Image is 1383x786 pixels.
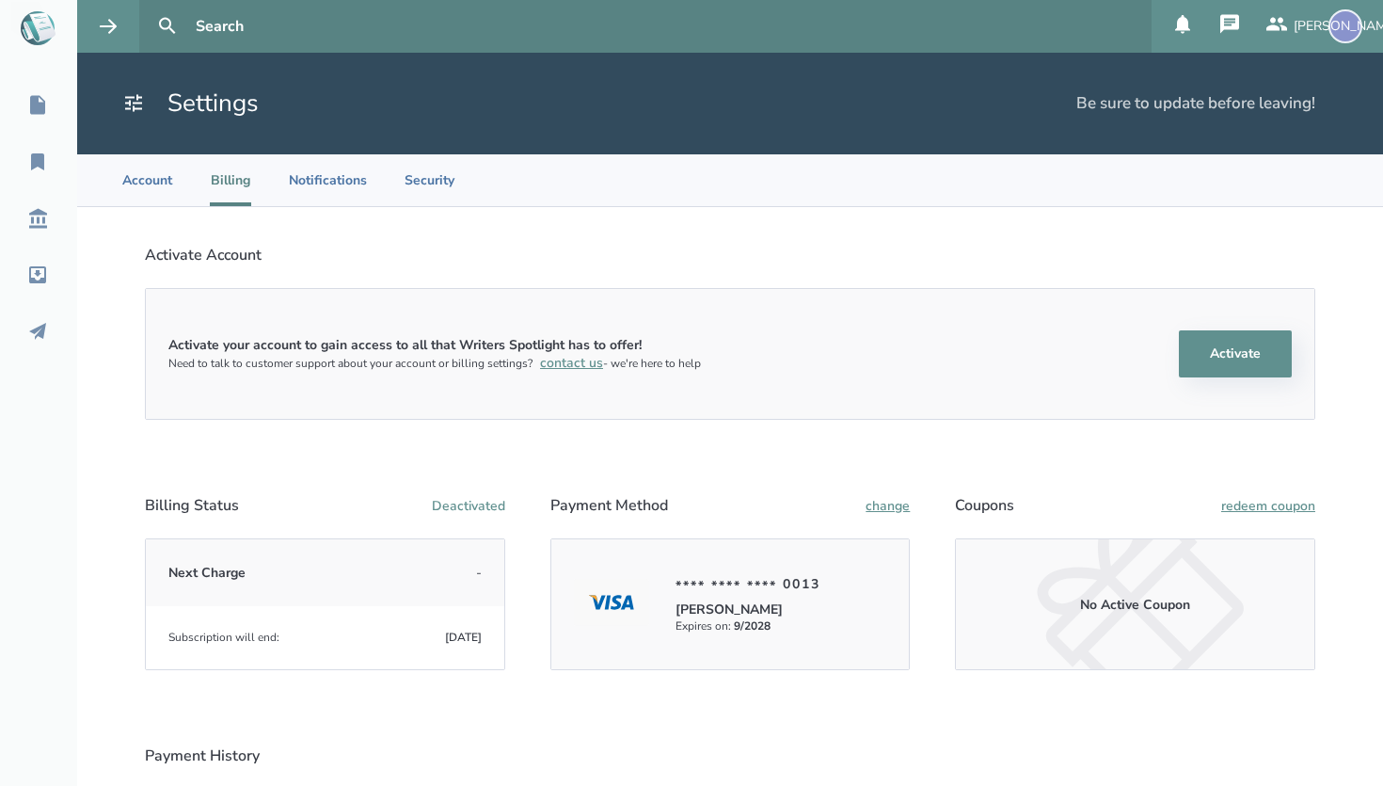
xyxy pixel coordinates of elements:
div: Subscription will end: [168,630,279,645]
div: 0013 [676,575,820,593]
div: [PERSON_NAME] [676,601,820,618]
div: Expires on: [676,618,820,634]
div: Next Charge [168,564,246,582]
h2: Payment Method [550,495,668,516]
li: Account [122,154,172,206]
div: No Active Coupon [1080,596,1190,614]
h2: Activate Account [145,245,1315,265]
strong: 9 / 2028 [734,618,771,634]
div: Need to talk to customer support about your account or billing settings? - we're here to help [168,354,701,372]
a: contact us [540,354,603,372]
h2: Billing Status [145,495,239,516]
button: Activate [1179,330,1292,377]
div: Be sure to update before leaving! [1076,93,1315,114]
li: Security [405,154,454,206]
div: - [476,564,482,582]
div: [PERSON_NAME] [1328,9,1362,43]
button: change [866,497,910,515]
h2: Coupons [955,495,1014,516]
li: Billing [210,154,251,206]
button: redeem coupon [1221,497,1315,515]
div: Deactivated [432,497,505,515]
div: [DATE] [445,630,482,645]
h2: Payment History [145,746,1315,766]
h1: Settings [122,87,259,120]
strong: Activate your account to gain access to all that Writers Spotlight has to offer! [168,336,642,354]
li: Notifications [289,154,367,206]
